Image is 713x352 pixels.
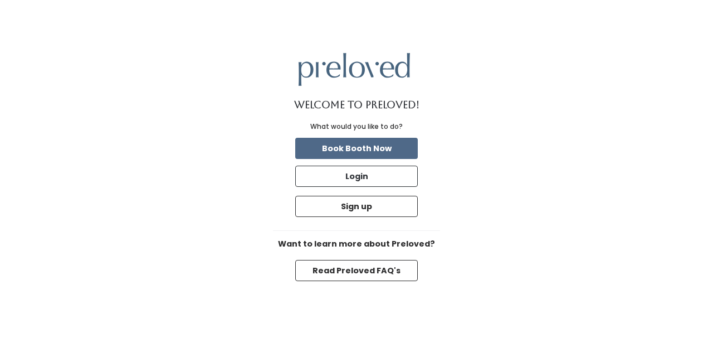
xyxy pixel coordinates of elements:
a: Login [293,163,420,189]
a: Sign up [293,194,420,219]
h6: Want to learn more about Preloved? [273,240,440,249]
button: Book Booth Now [295,138,418,159]
div: What would you like to do? [310,122,403,132]
img: preloved logo [299,53,410,86]
h1: Welcome to Preloved! [294,99,419,110]
button: Login [295,166,418,187]
button: Read Preloved FAQ's [295,260,418,281]
button: Sign up [295,196,418,217]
